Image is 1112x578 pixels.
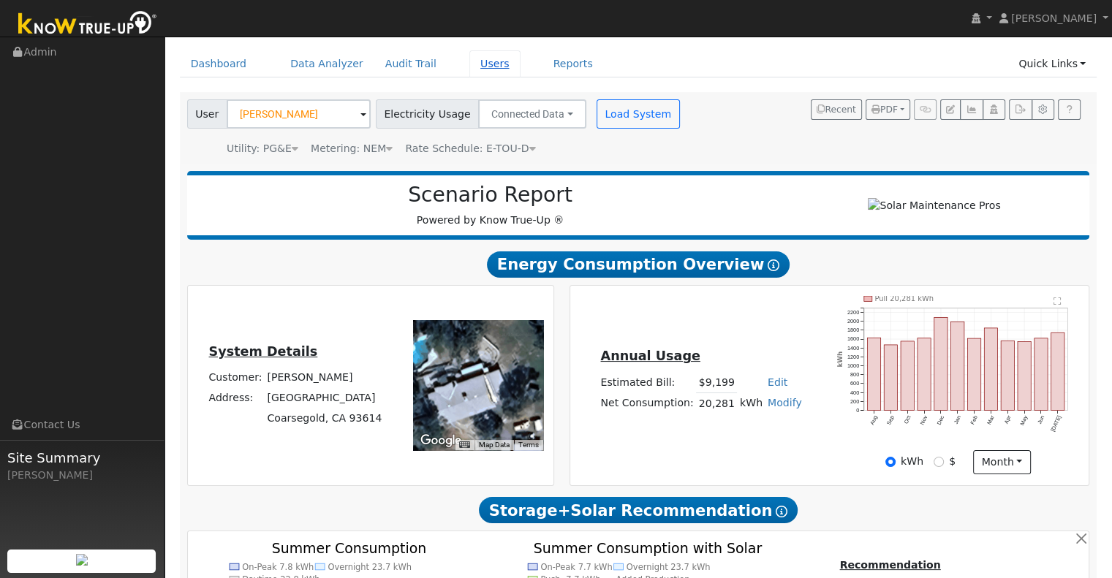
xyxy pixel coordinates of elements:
span: Electricity Usage [376,99,479,129]
span: Site Summary [7,448,156,468]
text: Sep [885,414,896,426]
img: Know True-Up [11,8,164,41]
a: Modify [768,397,802,408]
a: Audit Trail [374,50,447,77]
button: Load System [597,99,680,129]
div: Metering: NEM [311,141,393,156]
a: Data Analyzer [279,50,374,77]
a: Dashboard [180,50,258,77]
button: Map Data [479,440,510,450]
text:  [1054,297,1062,305]
text: 1200 [847,354,859,360]
input: Select a User [227,99,371,129]
td: Estimated Bill: [598,372,696,393]
label: kWh [901,454,923,469]
text: Apr [1003,414,1013,425]
text: Mar [986,414,996,426]
rect: onclick="" [968,338,981,410]
u: System Details [209,344,318,359]
span: Storage+Solar Recommendation [479,497,798,523]
rect: onclick="" [1018,342,1031,411]
span: User [187,99,227,129]
text: Jun [1036,414,1045,425]
td: $9,199 [696,372,737,393]
img: Solar Maintenance Pros [868,198,1000,213]
text: Dec [936,414,946,426]
text: On-Peak 7.8 kWh [242,562,314,572]
div: Powered by Know True-Up ® [194,183,787,228]
text: Summer Consumption [271,540,426,556]
a: Open this area in Google Maps (opens a new window) [417,431,465,450]
text: 1600 [847,335,859,342]
rect: onclick="" [1035,338,1048,411]
text: Overnight 23.7 kWh [328,562,412,572]
rect: onclick="" [884,345,897,411]
rect: onclick="" [951,322,964,410]
div: [PERSON_NAME] [7,468,156,483]
button: Settings [1032,99,1054,120]
img: Google [417,431,465,450]
td: 20,281 [696,393,737,414]
span: PDF [871,104,898,115]
button: PDF [866,99,910,120]
a: Help Link [1058,99,1081,120]
text: 1000 [847,362,859,369]
text: Overnight 23.7 kWh [627,562,711,572]
a: Edit [768,376,787,388]
button: Edit User [940,99,961,120]
button: Connected Data [478,99,586,129]
td: Coarsegold, CA 93614 [265,408,385,429]
u: Recommendation [839,559,940,571]
button: month [973,450,1031,475]
text: 800 [850,371,859,378]
rect: onclick="" [1001,341,1014,411]
text: May [1019,414,1029,427]
button: Multi-Series Graph [960,99,983,120]
div: Utility: PG&E [227,141,298,156]
button: Keyboard shortcuts [459,440,469,450]
input: kWh [885,457,896,467]
td: Customer: [206,368,265,388]
button: Export Interval Data [1009,99,1032,120]
a: Reports [542,50,604,77]
td: [PERSON_NAME] [265,368,385,388]
a: Quick Links [1007,50,1097,77]
text: Oct [903,414,912,425]
button: Login As [983,99,1005,120]
span: Alias: HETOUD [405,142,535,154]
rect: onclick="" [867,338,880,410]
rect: onclick="" [934,317,948,410]
rect: onclick="" [901,341,914,411]
u: Annual Usage [600,349,700,363]
a: Users [469,50,521,77]
i: Show Help [768,259,779,271]
text: 2200 [847,309,859,316]
a: Terms [518,441,539,449]
text: Pull 20,281 kWh [875,294,934,303]
i: Show Help [776,506,787,517]
td: Address: [206,388,265,408]
h2: Scenario Report [202,183,779,208]
td: Net Consumption: [598,393,696,414]
text: 1400 [847,345,859,351]
text: Aug [869,414,879,426]
input: $ [934,457,944,467]
text: Jan [953,414,962,425]
text: On-Peak 7.7 kWh [541,562,613,572]
rect: onclick="" [984,328,997,411]
text: 2000 [847,318,859,324]
text: Summer Consumption with Solar [534,540,762,556]
text: 1800 [847,327,859,333]
text: 200 [850,398,859,405]
rect: onclick="" [918,338,931,411]
img: retrieve [76,554,88,566]
td: kWh [737,393,765,414]
text: 600 [850,380,859,387]
text: [DATE] [1049,414,1062,433]
td: [GEOGRAPHIC_DATA] [265,388,385,408]
text: 400 [850,389,859,395]
span: [PERSON_NAME] [1011,12,1097,24]
text: kWh [837,351,844,368]
label: $ [949,454,956,469]
span: Energy Consumption Overview [487,251,790,278]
